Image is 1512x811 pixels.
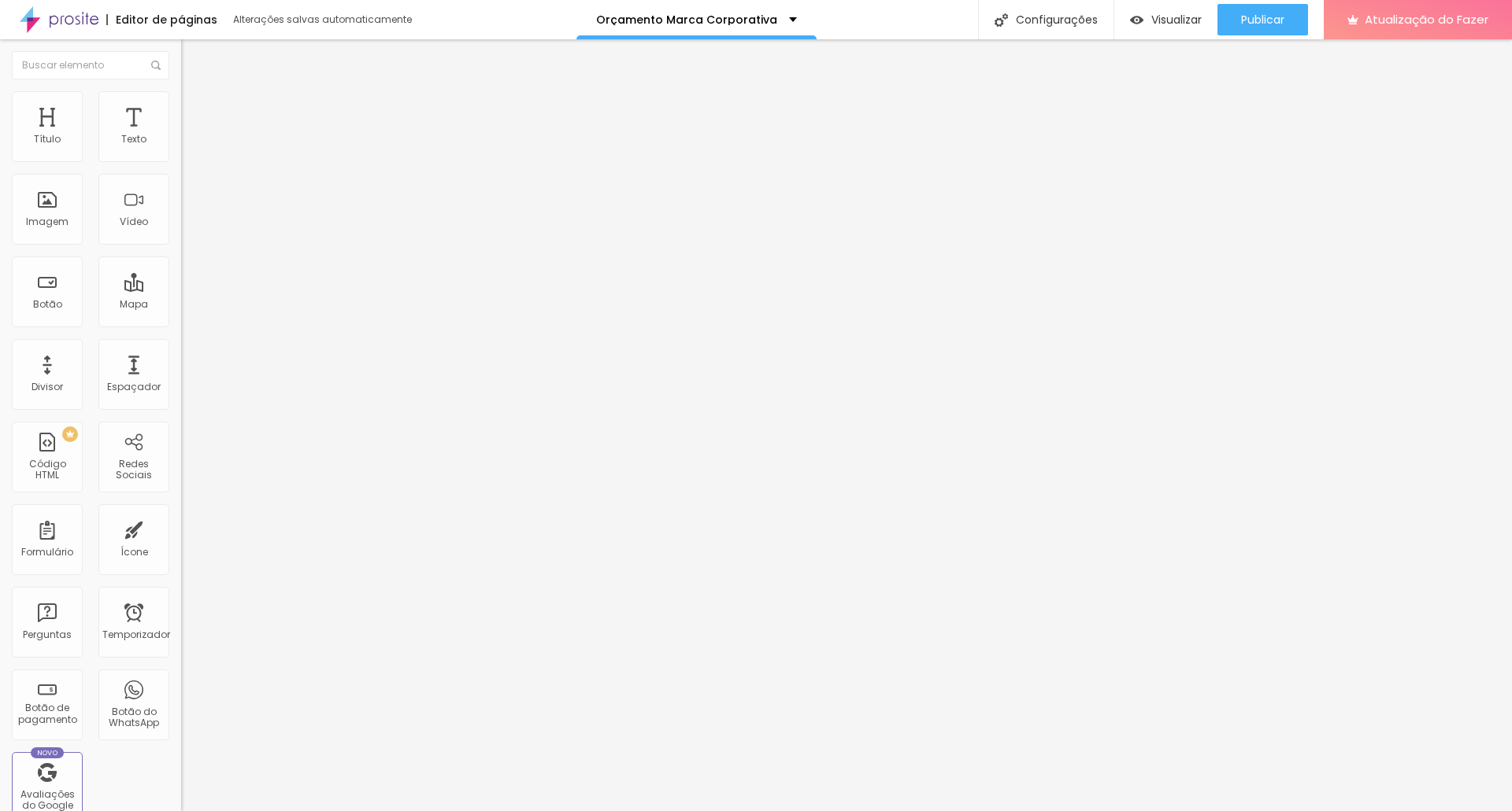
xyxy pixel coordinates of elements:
font: Vídeo [120,215,148,228]
font: Redes Sociais [116,457,152,481]
font: Novo [37,748,58,758]
font: Configurações [1016,12,1098,28]
font: Texto [121,132,146,146]
font: Ícone [120,545,148,558]
font: Perguntas [23,628,72,641]
font: Botão do WhatsApp [109,705,159,729]
input: Buscar elemento [12,51,169,79]
font: Editor de páginas [116,12,217,28]
img: Ícone [151,61,161,70]
font: Publicar [1241,12,1284,28]
font: Código HTML [29,457,66,481]
font: Visualizar [1151,12,1202,28]
font: Divisor [31,380,63,393]
button: Publicar [1217,4,1308,35]
font: Espaçador [107,380,161,393]
font: Formulário [21,545,73,558]
font: Temporizador [102,628,170,641]
iframe: Editor [181,39,1512,811]
font: Botão [33,297,62,311]
font: Orçamento Marca Corporativa [596,12,777,28]
font: Título [34,132,61,146]
font: Botão de pagamento [18,701,77,725]
font: Mapa [120,297,148,311]
font: Imagem [26,215,69,228]
button: Visualizar [1114,4,1217,35]
font: Alterações salvas automaticamente [233,13,412,26]
font: Atualização do Fazer [1365,11,1488,28]
img: view-1.svg [1130,13,1143,27]
img: Ícone [995,13,1008,27]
